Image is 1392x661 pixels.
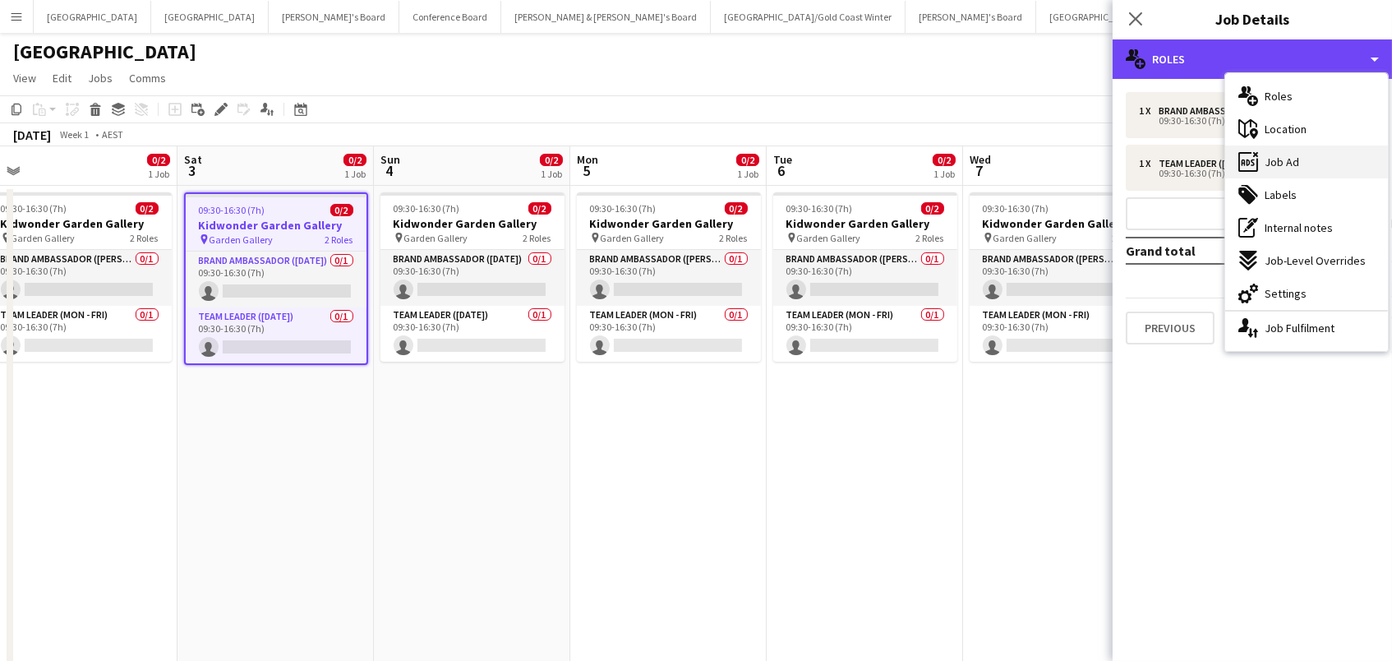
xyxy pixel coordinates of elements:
[122,67,173,89] a: Comms
[501,1,711,33] button: [PERSON_NAME] & [PERSON_NAME]'s Board
[325,233,353,246] span: 2 Roles
[773,250,957,306] app-card-role: Brand Ambassador ([PERSON_NAME])0/109:30-16:30 (7h)
[380,306,565,362] app-card-role: Team Leader ([DATE])0/109:30-16:30 (7h)
[380,250,565,306] app-card-role: Brand Ambassador ([DATE])0/109:30-16:30 (7h)
[182,161,202,180] span: 3
[773,192,957,362] app-job-card: 09:30-16:30 (7h)0/2Kidwonder Garden Gallery Garden Gallery2 RolesBrand Ambassador ([PERSON_NAME])...
[773,306,957,362] app-card-role: Team Leader (Mon - Fri)0/109:30-16:30 (7h)
[933,168,955,180] div: 1 Job
[378,161,400,180] span: 4
[13,127,51,143] div: [DATE]
[993,232,1058,244] span: Garden Gallery
[1265,286,1307,301] span: Settings
[983,202,1049,215] span: 09:30-16:30 (7h)
[13,71,36,86] span: View
[736,154,759,166] span: 0/2
[399,1,501,33] button: Conference Board
[970,152,991,167] span: Wed
[1265,155,1299,169] span: Job Ad
[1126,312,1215,344] button: Previous
[970,306,1154,362] app-card-role: Team Leader (Mon - Fri)0/109:30-16:30 (7h)
[147,154,170,166] span: 0/2
[574,161,598,180] span: 5
[970,250,1154,306] app-card-role: Brand Ambassador ([PERSON_NAME])0/109:30-16:30 (7h)
[53,71,71,86] span: Edit
[970,192,1154,362] app-job-card: 09:30-16:30 (7h)0/2Kidwonder Garden Gallery Garden Gallery2 RolesBrand Ambassador ([PERSON_NAME])...
[1139,105,1159,117] div: 1 x
[725,202,748,215] span: 0/2
[394,202,460,215] span: 09:30-16:30 (7h)
[184,192,368,365] app-job-card: 09:30-16:30 (7h)0/2Kidwonder Garden Gallery Garden Gallery2 RolesBrand Ambassador ([DATE])0/109:3...
[711,1,906,33] button: [GEOGRAPHIC_DATA]/Gold Coast Winter
[88,71,113,86] span: Jobs
[380,152,400,167] span: Sun
[1126,197,1379,230] button: Add role
[773,216,957,231] h3: Kidwonder Garden Gallery
[269,1,399,33] button: [PERSON_NAME]'s Board
[786,202,853,215] span: 09:30-16:30 (7h)
[148,168,169,180] div: 1 Job
[577,306,761,362] app-card-role: Team Leader (Mon - Fri)0/109:30-16:30 (7h)
[771,161,792,180] span: 6
[136,202,159,215] span: 0/2
[1,202,67,215] span: 09:30-16:30 (7h)
[1159,105,1294,117] div: Brand Ambassador ([DATE])
[380,192,565,362] app-job-card: 09:30-16:30 (7h)0/2Kidwonder Garden Gallery Garden Gallery2 RolesBrand Ambassador ([DATE])0/109:3...
[151,1,269,33] button: [GEOGRAPHIC_DATA]
[916,232,944,244] span: 2 Roles
[577,192,761,362] app-job-card: 09:30-16:30 (7h)0/2Kidwonder Garden Gallery Garden Gallery2 RolesBrand Ambassador ([PERSON_NAME])...
[577,250,761,306] app-card-role: Brand Ambassador ([PERSON_NAME])0/109:30-16:30 (7h)
[906,1,1036,33] button: [PERSON_NAME]'s Board
[541,168,562,180] div: 1 Job
[54,128,95,141] span: Week 1
[344,168,366,180] div: 1 Job
[737,168,758,180] div: 1 Job
[590,202,657,215] span: 09:30-16:30 (7h)
[1139,117,1348,125] div: 09:30-16:30 (7h)
[330,204,353,216] span: 0/2
[1159,158,1261,169] div: Team Leader ([DATE])
[1265,187,1297,202] span: Labels
[970,216,1154,231] h3: Kidwonder Garden Gallery
[967,161,991,180] span: 7
[186,307,366,363] app-card-role: Team Leader ([DATE])0/109:30-16:30 (7h)
[129,71,166,86] span: Comms
[46,67,78,89] a: Edit
[1139,158,1159,169] div: 1 x
[210,233,274,246] span: Garden Gallery
[601,232,665,244] span: Garden Gallery
[343,154,366,166] span: 0/2
[34,1,151,33] button: [GEOGRAPHIC_DATA]
[720,232,748,244] span: 2 Roles
[1265,89,1293,104] span: Roles
[184,152,202,167] span: Sat
[577,216,761,231] h3: Kidwonder Garden Gallery
[1126,238,1282,264] td: Grand total
[7,67,43,89] a: View
[13,39,196,64] h1: [GEOGRAPHIC_DATA]
[1265,220,1333,235] span: Internal notes
[404,232,468,244] span: Garden Gallery
[797,232,861,244] span: Garden Gallery
[81,67,119,89] a: Jobs
[540,154,563,166] span: 0/2
[1113,8,1392,30] h3: Job Details
[1265,253,1366,268] span: Job-Level Overrides
[12,232,76,244] span: Garden Gallery
[186,218,366,233] h3: Kidwonder Garden Gallery
[1265,122,1307,136] span: Location
[186,252,366,307] app-card-role: Brand Ambassador ([DATE])0/109:30-16:30 (7h)
[199,204,265,216] span: 09:30-16:30 (7h)
[528,202,551,215] span: 0/2
[131,232,159,244] span: 2 Roles
[577,152,598,167] span: Mon
[380,216,565,231] h3: Kidwonder Garden Gallery
[773,152,792,167] span: Tue
[1139,169,1348,178] div: 09:30-16:30 (7h)
[1113,39,1392,79] div: Roles
[1225,312,1388,344] div: Job Fulfilment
